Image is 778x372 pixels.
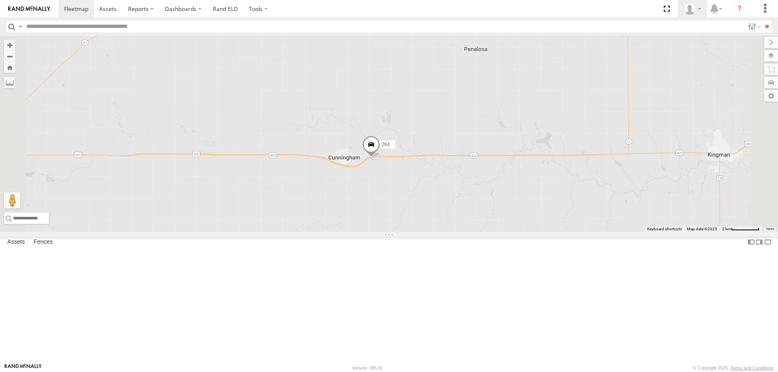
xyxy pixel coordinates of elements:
[747,236,755,248] label: Dock Summary Table to the Left
[731,366,774,370] a: Terms and Conditions
[755,236,763,248] label: Dock Summary Table to the Right
[687,227,717,231] span: Map data ©2025
[352,366,383,370] div: Version: 305.01
[4,77,15,88] label: Measure
[17,21,24,32] label: Search Query
[745,21,762,32] label: Search Filter Options
[4,40,15,51] button: Zoom in
[4,51,15,62] button: Zoom out
[8,6,50,12] img: rand-logo.svg
[4,364,42,372] a: Visit our Website
[647,226,682,232] button: Keyboard shortcuts
[764,236,772,248] label: Hide Summary Table
[30,236,57,248] label: Fences
[382,142,390,147] span: 264
[766,227,774,231] a: Terms
[720,226,762,232] button: Map Scale: 2 km per 66 pixels
[4,62,15,73] button: Zoom Home
[733,2,746,15] i: ?
[693,366,774,370] div: © Copyright 2025 -
[681,3,704,15] div: Shane Miller
[3,236,29,248] label: Assets
[722,227,731,231] span: 2 km
[4,192,20,208] button: Drag Pegman onto the map to open Street View
[764,90,778,102] label: Map Settings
